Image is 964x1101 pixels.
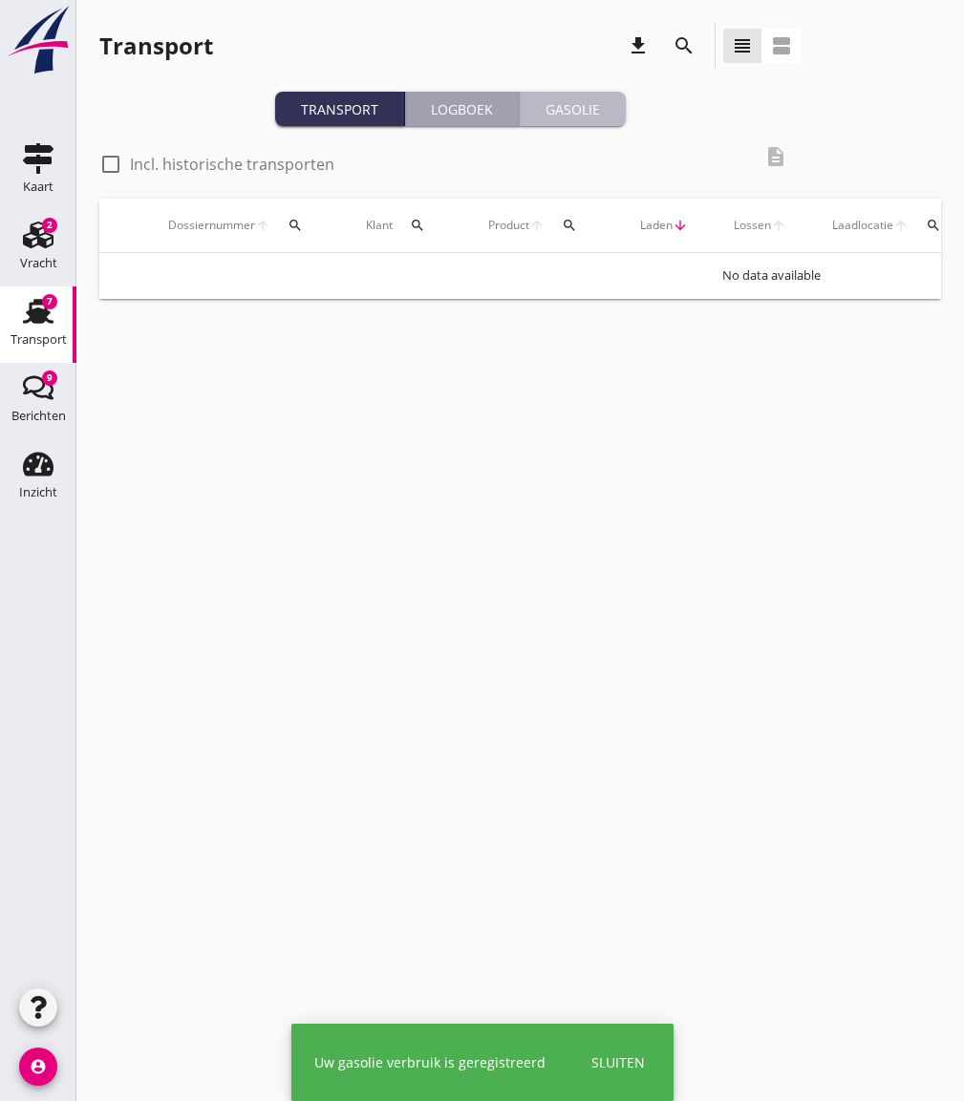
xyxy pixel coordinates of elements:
[314,1052,546,1072] div: Uw gasolie verbruik is geregistreerd
[288,218,303,233] i: search
[627,34,650,57] i: download
[413,99,511,119] div: Logboek
[19,1048,57,1086] i: account_circle
[366,202,442,248] div: Klant
[275,92,405,126] button: Transport
[771,218,786,233] i: arrow_upward
[168,217,255,234] span: Dossiernummer
[529,218,545,233] i: arrow_upward
[20,257,57,269] div: Vracht
[405,92,520,126] button: Logboek
[832,217,893,234] span: Laadlocatie
[926,218,941,233] i: search
[410,218,425,233] i: search
[130,155,334,174] label: Incl. historische transporten
[562,218,577,233] i: search
[640,217,673,234] span: Laden
[770,34,793,57] i: view_agenda
[283,99,396,119] div: Transport
[99,31,213,61] div: Transport
[488,217,529,234] span: Product
[42,371,57,386] div: 9
[893,218,909,233] i: arrow_upward
[42,218,57,233] div: 2
[4,5,73,75] img: logo-small.a267ee39.svg
[591,1052,645,1072] div: Sluiten
[734,217,771,234] span: Lossen
[520,92,626,126] button: Gasolie
[673,218,688,233] i: arrow_downward
[11,410,66,422] div: Berichten
[527,99,618,119] div: Gasolie
[731,34,754,57] i: view_headline
[673,34,696,57] i: search
[11,333,67,346] div: Transport
[586,1047,651,1078] button: Sluiten
[23,180,54,193] div: Kaart
[42,294,57,309] div: 7
[255,218,270,233] i: arrow_upward
[19,486,57,498] div: Inzicht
